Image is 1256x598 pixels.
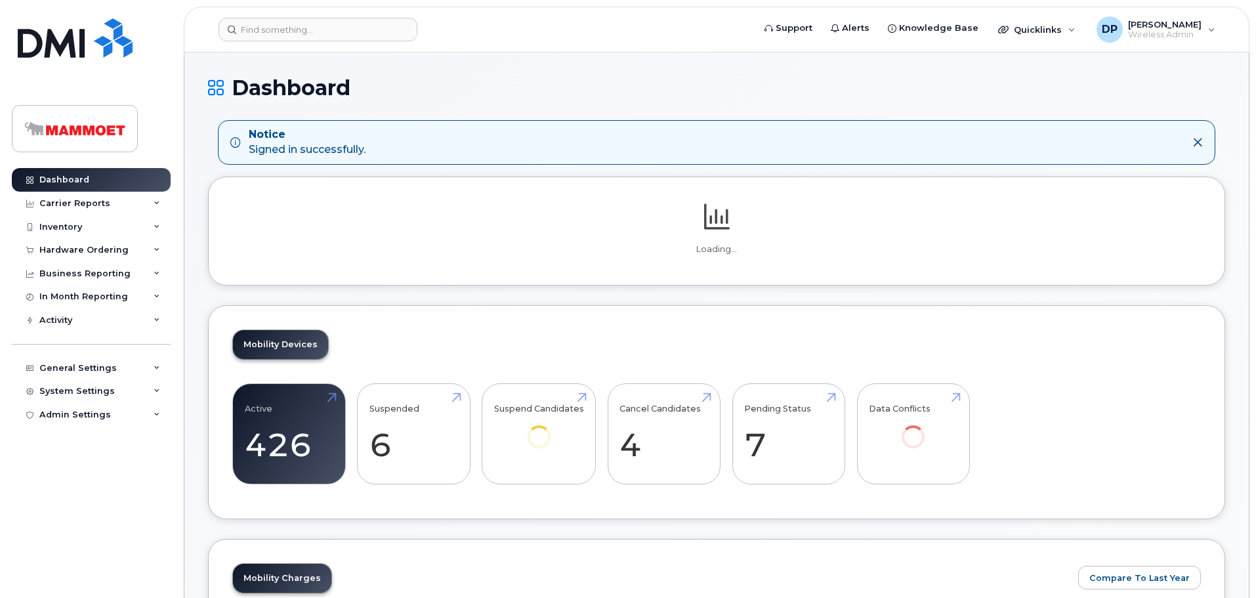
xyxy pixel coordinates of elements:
[494,391,584,466] a: Suspend Candidates
[233,564,331,593] a: Mobility Charges
[208,76,1225,99] h1: Dashboard
[744,391,833,477] a: Pending Status 7
[245,391,333,477] a: Active 426
[233,330,328,359] a: Mobility Devices
[249,127,366,142] strong: Notice
[1089,572,1190,584] span: Compare To Last Year
[619,391,708,477] a: Cancel Candidates 4
[1078,566,1201,589] button: Compare To Last Year
[249,127,366,158] div: Signed in successfully.
[869,391,957,466] a: Data Conflicts
[369,391,458,477] a: Suspended 6
[232,244,1201,255] p: Loading...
